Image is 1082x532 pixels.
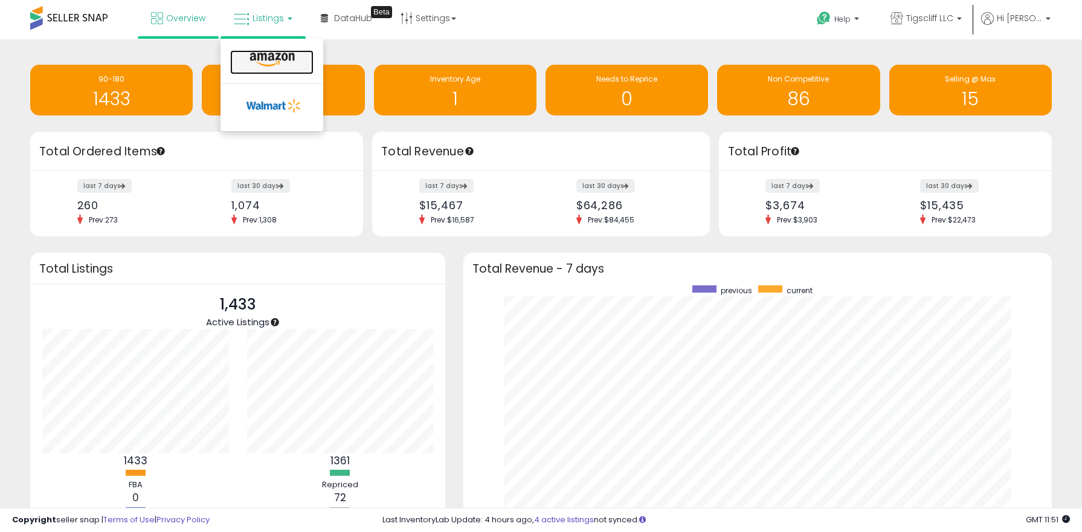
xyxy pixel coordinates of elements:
div: 1,074 [231,199,342,212]
a: Needs to Reprice 0 [546,65,708,115]
div: 260 [77,199,188,212]
label: last 7 days [419,179,474,193]
div: FBA [99,479,172,491]
h1: 135 [208,89,358,109]
h3: Total Profit [728,143,1043,160]
label: last 30 days [231,179,290,193]
span: previous [721,285,752,296]
span: 90-180 [98,74,124,84]
h1: 1 [380,89,530,109]
span: Prev: $3,903 [771,215,823,225]
h1: 0 [552,89,702,109]
span: Overview [166,12,205,24]
a: Non Competitive 86 [717,65,880,115]
span: Active Listings [206,316,269,328]
h1: 15 [895,89,1046,109]
span: Help [834,14,851,24]
p: 1,433 [206,293,269,316]
a: Help [807,2,871,39]
h3: Total Ordered Items [39,143,354,160]
a: 90-180 1433 [30,65,193,115]
span: Prev: $22,473 [926,215,982,225]
span: Prev: 273 [83,215,124,225]
i: Click here to read more about un-synced listings. [639,516,646,524]
span: DataHub [334,12,372,24]
h3: Total Revenue - 7 days [472,264,1043,273]
div: $15,467 [419,199,532,212]
span: Prev: $84,455 [582,215,640,225]
div: Tooltip anchor [464,146,475,157]
span: Non Competitive [768,74,829,84]
label: last 30 days [920,179,979,193]
div: $64,286 [576,199,689,212]
b: 72 [334,490,346,505]
a: BB Price Below Min 135 [202,65,364,115]
span: Hi [PERSON_NAME] [997,12,1042,24]
h1: 1433 [36,89,187,109]
h1: 86 [723,89,874,109]
span: current [787,285,813,296]
a: Hi [PERSON_NAME] [981,12,1051,39]
span: 2025-10-14 11:51 GMT [1026,514,1070,525]
h3: Total Listings [39,264,436,273]
div: Tooltip anchor [790,146,800,157]
span: Listings [253,12,284,24]
a: 4 active listings [534,514,594,525]
b: 1361 [330,453,350,468]
div: Last InventoryLab Update: 4 hours ago, not synced. [382,514,1070,526]
b: 1433 [124,453,147,468]
div: Tooltip anchor [155,146,166,157]
span: Inventory Age [430,74,480,84]
label: last 30 days [576,179,635,193]
i: Get Help [816,11,831,26]
div: $3,674 [765,199,876,212]
div: Repriced [304,479,376,491]
a: Selling @ Max 15 [889,65,1052,115]
span: Needs to Reprice [596,74,657,84]
label: last 7 days [77,179,132,193]
label: last 7 days [765,179,820,193]
div: Tooltip anchor [269,317,280,328]
span: Prev: 1,308 [237,215,283,225]
b: 0 [132,490,139,505]
span: Prev: $16,587 [425,215,480,225]
div: seller snap | | [12,514,210,526]
a: Inventory Age 1 [374,65,536,115]
a: Terms of Use [103,514,155,525]
span: Tigscliff LLC [906,12,953,24]
div: $15,435 [920,199,1031,212]
a: Privacy Policy [156,514,210,525]
span: Selling @ Max [945,74,996,84]
div: Tooltip anchor [371,6,392,18]
strong: Copyright [12,514,56,525]
h3: Total Revenue [381,143,701,160]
